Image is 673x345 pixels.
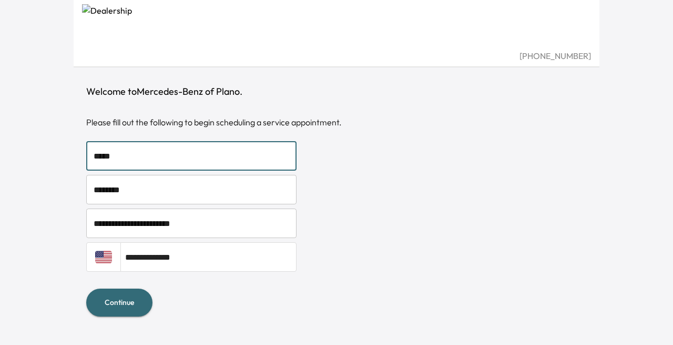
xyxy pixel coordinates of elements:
img: Dealership [82,4,591,50]
div: [PHONE_NUMBER] [82,50,591,62]
div: Please fill out the following to begin scheduling a service appointment. [86,116,587,129]
h1: Welcome to Mercedes-Benz of Plano . [86,84,587,99]
button: Continue [86,289,152,317]
button: Country selector [86,242,121,272]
